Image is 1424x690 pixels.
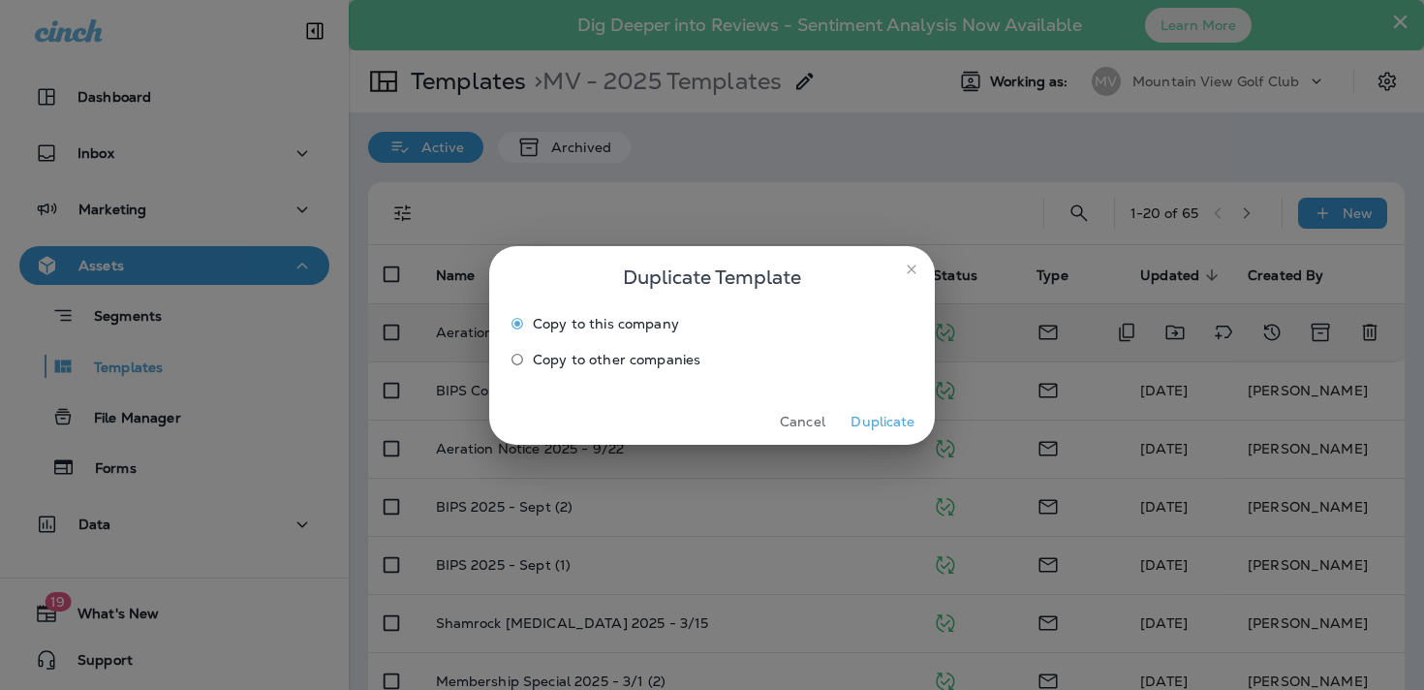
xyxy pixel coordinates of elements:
button: Cancel [766,407,839,437]
button: Duplicate [847,407,919,437]
button: close [896,254,927,285]
span: Copy to other companies [533,352,700,367]
span: Duplicate Template [623,262,801,293]
span: Copy to this company [533,316,679,331]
